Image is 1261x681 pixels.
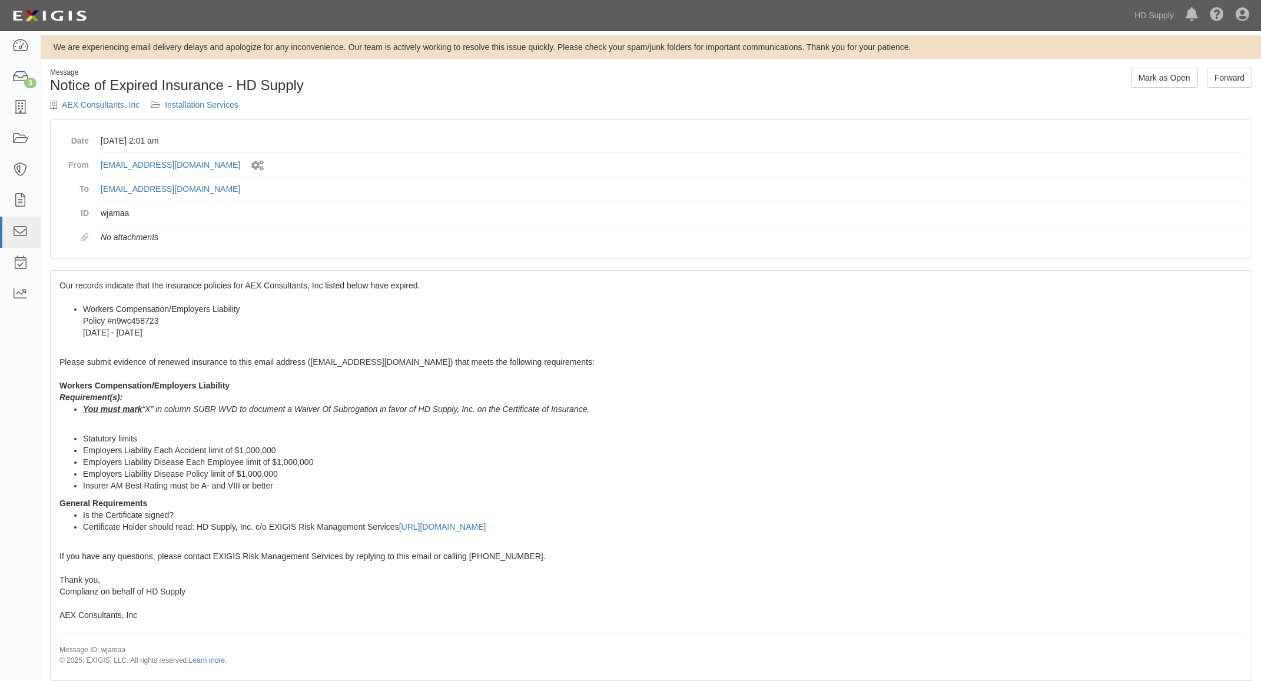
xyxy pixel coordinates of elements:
[83,456,1243,468] li: Employers Liability Disease Each Employee limit of $1,000,000
[83,521,1243,533] li: Certificate Holder should read: HD Supply, Inc. c/o EXIGIS Risk Management Services
[1129,4,1180,27] a: HD Supply
[59,129,89,147] dt: Date
[165,100,238,109] a: Installation Services
[83,444,1243,456] li: Employers Liability Each Accident limit of $1,000,000
[59,393,122,402] b: Requirement(s):
[1210,8,1224,22] i: Help Center - Complianz
[101,201,1243,225] dd: wjamaa
[101,129,1243,153] dd: [DATE] 2:01 am
[50,68,642,78] div: Message
[83,303,1243,338] li: Workers Compensation/Employers Liability Policy #n9wc458723 [DATE] - [DATE]
[399,522,486,531] a: [URL][DOMAIN_NAME]
[59,645,1243,665] p: Message ID: wjamaa © 2025, EXIGIS, LLC. All rights reserved.
[101,160,240,170] a: [EMAIL_ADDRESS][DOMAIN_NAME]
[83,404,142,414] b: You must mark
[62,100,140,109] a: AEX Consultants, Inc
[251,161,264,171] i: Sent by system workflow
[83,468,1243,480] li: Employers Liability Disease Policy limit of $1,000,000
[41,41,1261,53] div: We are experiencing email delivery delays and apologize for any inconvenience. Our team is active...
[59,281,1243,665] span: Our records indicate that the insurance policies for AEX Consultants, Inc listed below have expir...
[83,509,1243,521] li: Is the Certificate signed?
[101,184,240,194] a: [EMAIL_ADDRESS][DOMAIN_NAME]
[50,78,642,93] h1: Notice of Expired Insurance - HD Supply
[59,201,89,219] dt: ID
[9,5,90,26] img: logo-5460c22ac91f19d4615b14bd174203de0afe785f0fc80cf4dbbc73dc1793850b.png
[1207,68,1252,88] a: Forward
[59,499,147,508] strong: General Requirements
[59,153,89,171] dt: From
[59,381,230,390] strong: Workers Compensation/Employers Liability
[101,232,158,242] em: No attachments
[59,177,89,195] dt: To
[83,433,1243,444] li: Statutory limits
[1131,68,1198,88] a: Mark as Open
[81,234,89,242] i: Attachments
[24,78,36,88] div: 3
[83,480,1243,491] li: Insurer AM Best Rating must be A- and VIII or better
[83,403,1243,427] li: “X” in column SUBR WVD to document a Waiver Of Subrogation in favor of HD Supply, Inc. on the Cer...
[189,656,227,665] a: Learn more.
